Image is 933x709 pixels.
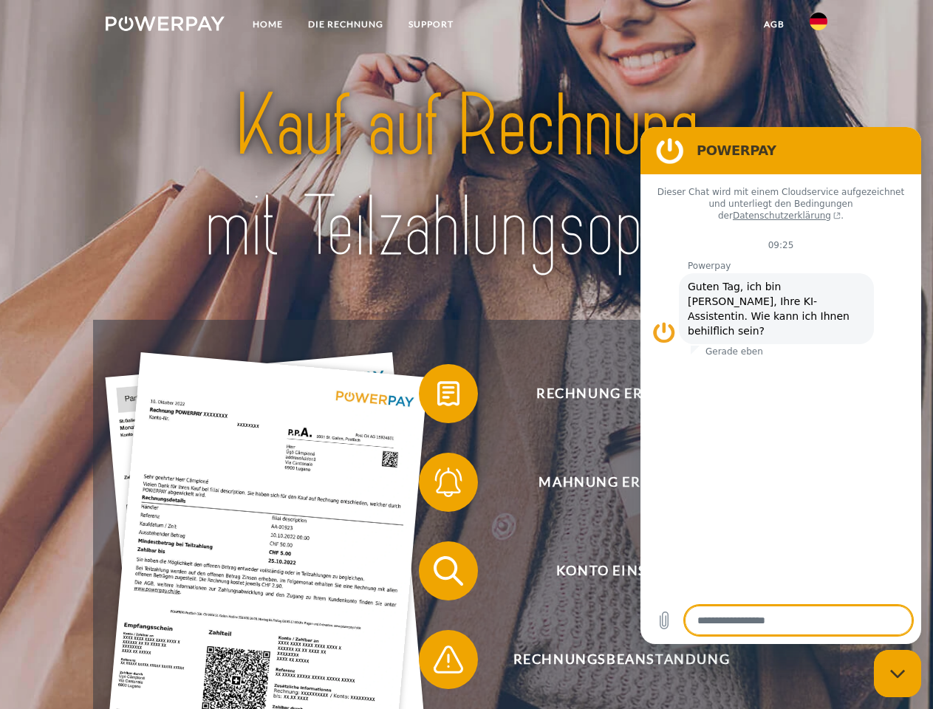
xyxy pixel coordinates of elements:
a: SUPPORT [396,11,466,38]
span: Rechnung erhalten? [440,364,802,423]
span: Mahnung erhalten? [440,453,802,512]
button: Konto einsehen [419,541,803,600]
span: Konto einsehen [440,541,802,600]
iframe: Schaltfläche zum Öffnen des Messaging-Fensters; Konversation läuft [874,650,921,697]
a: Home [240,11,295,38]
img: qb_bill.svg [430,375,467,412]
img: title-powerpay_de.svg [141,71,792,283]
img: qb_warning.svg [430,641,467,678]
img: logo-powerpay-white.svg [106,16,225,31]
img: qb_search.svg [430,552,467,589]
button: Rechnungsbeanstandung [419,630,803,689]
iframe: Messaging-Fenster [640,127,921,644]
button: Rechnung erhalten? [419,364,803,423]
span: Rechnungsbeanstandung [440,630,802,689]
a: agb [751,11,797,38]
img: de [810,13,827,30]
button: Mahnung erhalten? [419,453,803,512]
a: DIE RECHNUNG [295,11,396,38]
img: qb_bell.svg [430,464,467,501]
